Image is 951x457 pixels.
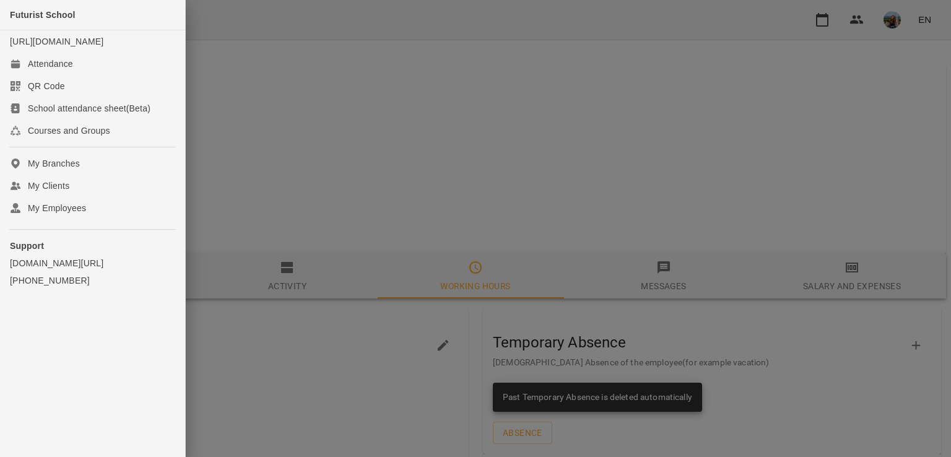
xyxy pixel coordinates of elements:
div: Courses and Groups [28,124,110,137]
div: QR Code [28,80,65,92]
p: Support [10,240,175,252]
a: [DOMAIN_NAME][URL] [10,257,175,269]
a: [PHONE_NUMBER] [10,274,175,287]
div: My Employees [28,202,86,214]
a: [URL][DOMAIN_NAME] [10,37,103,46]
div: My Branches [28,157,80,170]
span: Futurist School [10,10,76,20]
div: Attendance [28,58,73,70]
div: School attendance sheet(Beta) [28,102,150,115]
div: My Clients [28,180,69,192]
